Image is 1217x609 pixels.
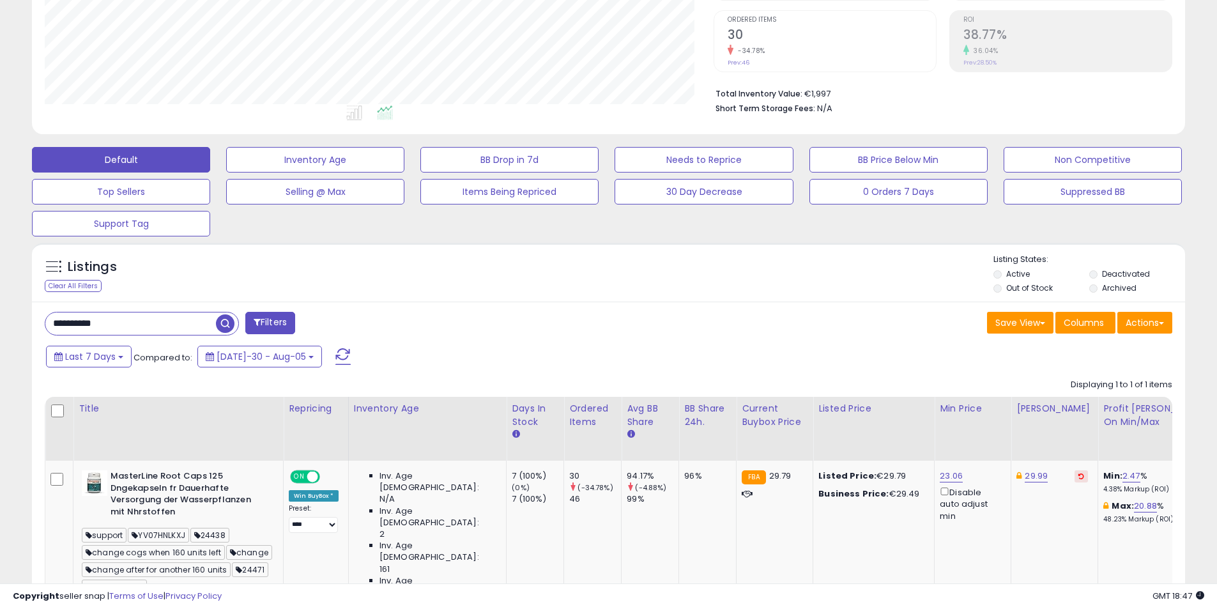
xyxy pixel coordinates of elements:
div: Avg BB Share [627,402,673,429]
span: [DATE]-30 - Aug-05 [217,350,306,363]
span: Inv. Age [DEMOGRAPHIC_DATA]: [379,505,496,528]
strong: Copyright [13,590,59,602]
span: 2025-08-13 18:47 GMT [1152,590,1204,602]
div: % [1103,500,1209,524]
div: BB Share 24h. [684,402,731,429]
button: BB Price Below Min [809,147,988,173]
b: MasterLine Root Caps 125 Dngekapseln fr Dauerhafte Versorgung der Wasserpflanzen mit Nhrstoffen [111,470,266,521]
h5: Listings [68,258,117,276]
div: Repricing [289,402,343,415]
label: Out of Stock [1006,282,1053,293]
span: 24471 [232,562,268,577]
h2: 38.77% [963,27,1172,45]
b: Business Price: [818,488,889,500]
button: 30 Day Decrease [615,179,793,204]
label: Archived [1102,282,1137,293]
div: Title [79,402,278,415]
button: BB Drop in 7d [420,147,599,173]
b: Total Inventory Value: [716,88,802,99]
span: change cogs when 160 units left [82,545,225,560]
span: change [226,545,272,560]
span: N/A [379,493,395,505]
div: 30 [569,470,621,482]
span: 161 [379,564,390,575]
div: % [1103,470,1209,494]
div: 94.17% [627,470,678,482]
span: Inv. Age [DEMOGRAPHIC_DATA]: [379,540,496,563]
label: Active [1006,268,1030,279]
span: N/A [817,102,832,114]
small: 36.04% [969,46,998,56]
span: Columns [1064,316,1104,329]
span: ROI [963,17,1172,24]
button: Actions [1117,312,1172,334]
div: Current Buybox Price [742,402,808,429]
div: 7 (100%) [512,470,563,482]
span: ON [291,472,307,482]
button: Inventory Age [226,147,404,173]
a: 20.88 [1134,500,1157,513]
div: Min Price [940,402,1006,415]
small: (-4.88%) [635,482,666,493]
div: Days In Stock [512,402,558,429]
span: 24438 [190,528,229,543]
small: Prev: 28.50% [963,59,997,66]
button: Filters [245,312,295,334]
a: 29.99 [1025,470,1048,482]
span: OFF [318,472,339,482]
label: Deactivated [1102,268,1150,279]
button: Suppressed BB [1004,179,1182,204]
span: 2 [379,528,385,540]
p: 48.23% Markup (ROI) [1103,515,1209,524]
div: seller snap | | [13,590,222,603]
div: Profit [PERSON_NAME] on Min/Max [1103,402,1214,429]
small: -34.78% [733,46,765,56]
div: Win BuyBox * [289,490,339,502]
div: Inventory Age [354,402,501,415]
button: Items Being Repriced [420,179,599,204]
small: FBA [742,470,765,484]
button: Last 7 Days [46,346,132,367]
a: 2.47 [1122,470,1140,482]
div: Listed Price [818,402,929,415]
small: Avg BB Share. [627,429,634,440]
div: €29.79 [818,470,924,482]
img: 41q7rChCjVL._SL40_.jpg [82,470,107,496]
button: Default [32,147,210,173]
div: Disable auto adjust min [940,485,1001,522]
button: Needs to Reprice [615,147,793,173]
small: Prev: 46 [728,59,749,66]
div: Preset: [289,504,339,533]
button: Non Competitive [1004,147,1182,173]
div: Displaying 1 to 1 of 1 items [1071,379,1172,391]
small: (-34.78%) [578,482,613,493]
div: 96% [684,470,726,482]
button: Selling @ Max [226,179,404,204]
button: Top Sellers [32,179,210,204]
span: change after for another 160 units [82,562,231,577]
div: 99% [627,493,678,505]
small: (0%) [512,482,530,493]
b: Max: [1112,500,1134,512]
b: Min: [1103,470,1122,482]
b: Short Term Storage Fees: [716,103,815,114]
button: Save View [987,312,1053,334]
a: 23.06 [940,470,963,482]
a: Privacy Policy [165,590,222,602]
span: Compared to: [134,351,192,364]
div: 46 [569,493,621,505]
div: 7 (100%) [512,493,563,505]
div: Ordered Items [569,402,616,429]
div: €29.49 [818,488,924,500]
p: Listing States: [993,254,1185,266]
small: Days In Stock. [512,429,519,440]
button: 0 Orders 7 Days [809,179,988,204]
div: [PERSON_NAME] [1016,402,1092,415]
div: Clear All Filters [45,280,102,292]
span: YV07HNLKXJ [128,528,189,543]
p: 4.38% Markup (ROI) [1103,485,1209,494]
h2: 30 [728,27,936,45]
a: Terms of Use [109,590,164,602]
span: Inv. Age [DEMOGRAPHIC_DATA]: [379,470,496,493]
li: €1,997 [716,85,1163,100]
